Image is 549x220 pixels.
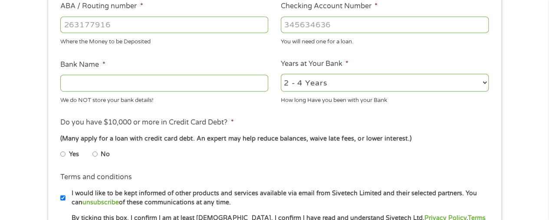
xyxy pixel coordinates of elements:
[60,118,233,127] label: Do you have $10,000 or more in Credit Card Debt?
[60,60,105,69] label: Bank Name
[60,35,268,46] div: Where the Money to be Deposited
[281,2,378,11] label: Checking Account Number
[69,150,79,159] label: Yes
[281,16,489,33] input: 345634636
[60,93,268,105] div: We do NOT store your bank details!
[66,189,491,207] label: I would like to be kept informed of other products and services available via email from Sivetech...
[82,199,119,206] a: unsubscribe
[60,2,143,11] label: ABA / Routing number
[281,35,489,46] div: You will need one for a loan.
[281,93,489,105] div: How long Have you been with your Bank
[281,59,348,69] label: Years at Your Bank
[101,150,110,159] label: No
[60,16,268,33] input: 263177916
[60,173,132,182] label: Terms and conditions
[60,134,488,144] div: (Many apply for a loan with credit card debt. An expert may help reduce balances, waive late fees...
